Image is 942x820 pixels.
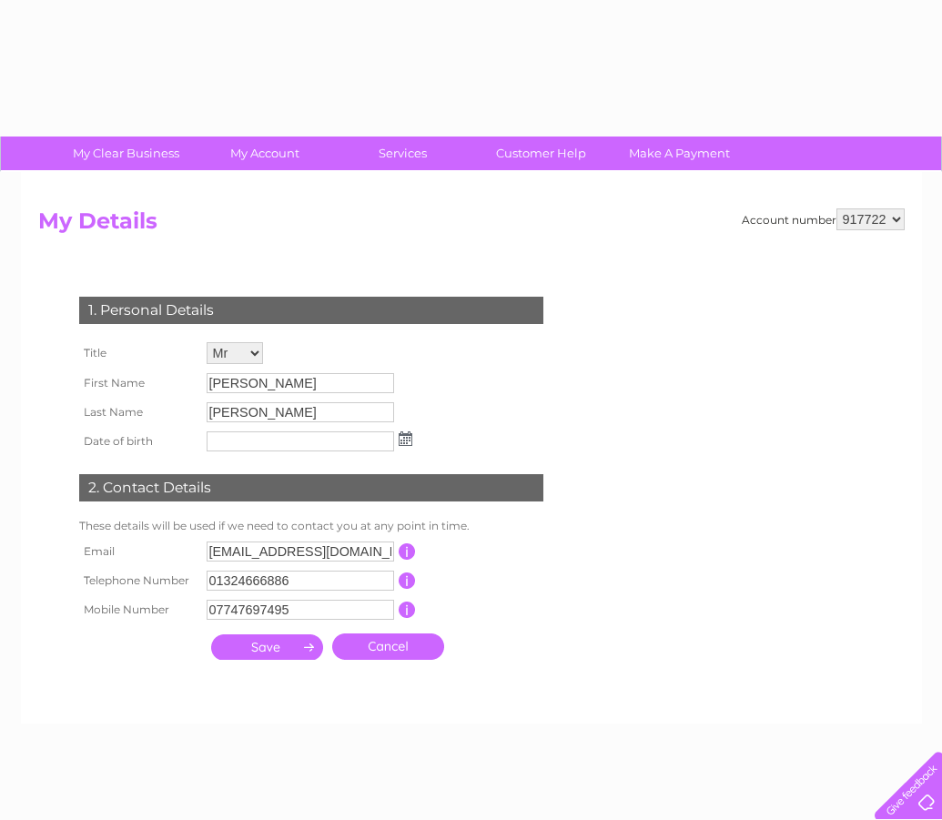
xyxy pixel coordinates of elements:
[189,137,339,170] a: My Account
[79,474,543,501] div: 2. Contact Details
[399,431,412,446] img: ...
[79,297,543,324] div: 1. Personal Details
[75,566,202,595] th: Telephone Number
[51,137,201,170] a: My Clear Business
[75,398,202,427] th: Last Name
[38,208,905,243] h2: My Details
[399,602,416,618] input: Information
[466,137,616,170] a: Customer Help
[332,633,444,660] a: Cancel
[75,427,202,456] th: Date of birth
[742,208,905,230] div: Account number
[604,137,755,170] a: Make A Payment
[399,572,416,589] input: Information
[75,369,202,398] th: First Name
[75,537,202,566] th: Email
[75,338,202,369] th: Title
[399,543,416,560] input: Information
[75,515,548,537] td: These details will be used if we need to contact you at any point in time.
[211,634,323,660] input: Submit
[75,595,202,624] th: Mobile Number
[328,137,478,170] a: Services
